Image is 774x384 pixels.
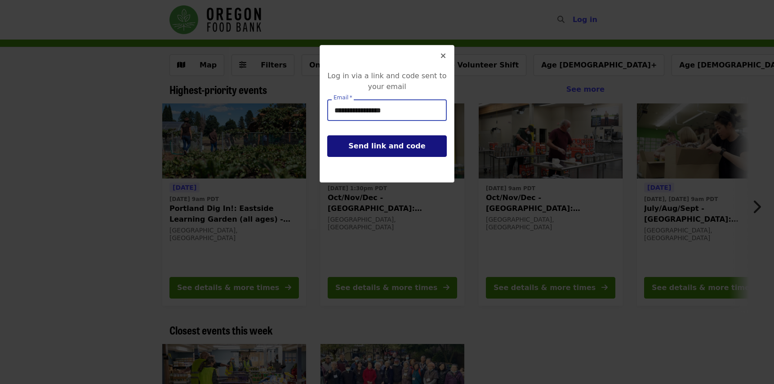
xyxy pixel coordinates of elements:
button: Close [432,45,454,67]
i: times icon [440,52,446,60]
span: Log in via a link and code sent to your email [327,71,446,91]
span: Email [334,94,348,101]
input: [object Object] [327,99,447,121]
button: Send link and code [327,135,447,157]
span: Send link and code [348,142,425,150]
